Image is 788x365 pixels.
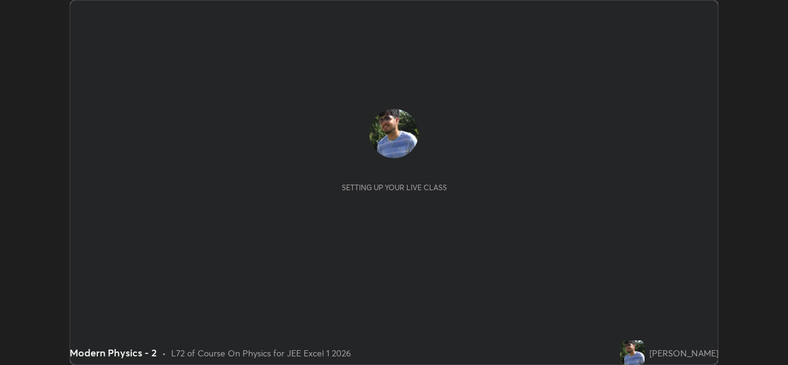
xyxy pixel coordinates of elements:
[162,347,166,359] div: •
[171,347,351,359] div: L72 of Course On Physics for JEE Excel 1 2026
[620,340,645,365] img: c9c2625264e04309a598a922e55f7e3d.jpg
[70,345,157,360] div: Modern Physics - 2
[342,183,447,192] div: Setting up your live class
[649,347,718,359] div: [PERSON_NAME]
[369,109,419,158] img: c9c2625264e04309a598a922e55f7e3d.jpg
